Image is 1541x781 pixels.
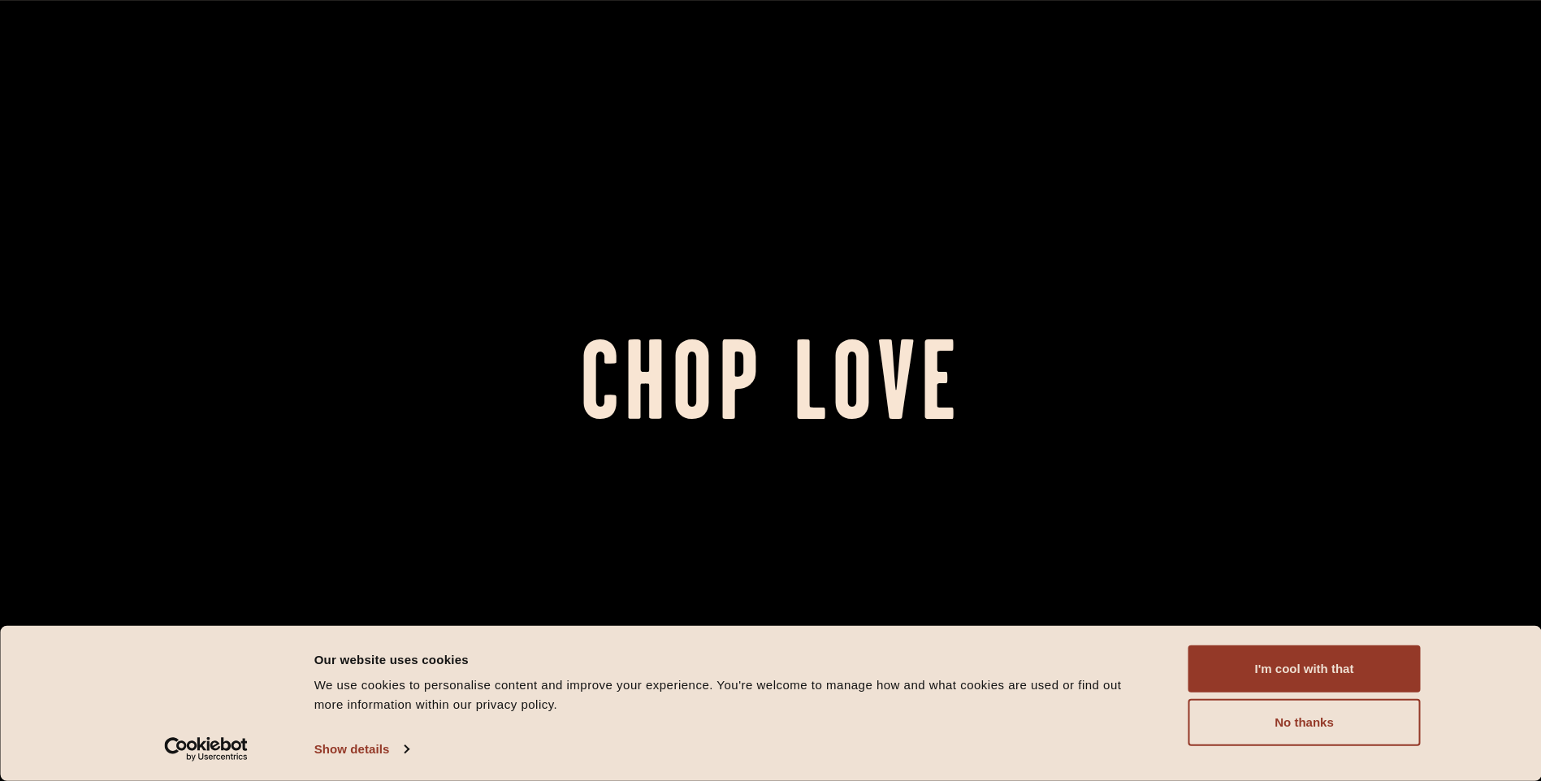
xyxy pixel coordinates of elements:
[314,649,1152,669] div: Our website uses cookies
[314,737,409,762] a: Show details
[1188,699,1421,746] button: No thanks
[314,675,1152,714] div: We use cookies to personalise content and improve your experience. You're welcome to manage how a...
[1188,645,1421,693] button: I'm cool with that
[135,737,277,762] a: Usercentrics Cookiebot - opens in a new window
